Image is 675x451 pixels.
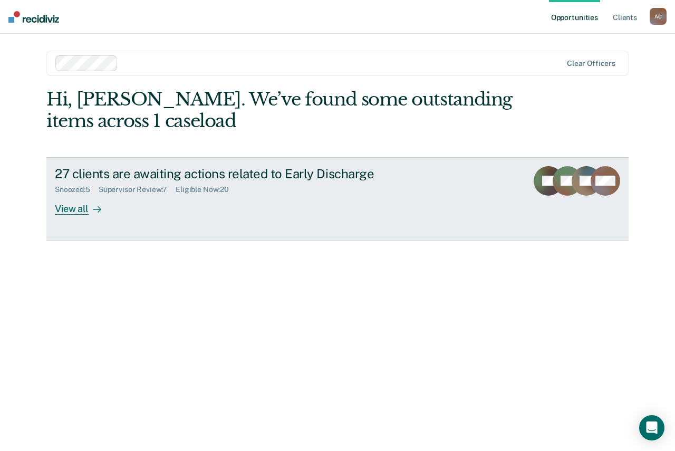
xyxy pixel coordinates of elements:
[650,8,667,25] div: A C
[567,59,615,68] div: Clear officers
[639,415,664,440] div: Open Intercom Messenger
[650,8,667,25] button: AC
[176,185,237,194] div: Eligible Now : 20
[55,194,114,215] div: View all
[8,11,59,23] img: Recidiviz
[55,166,425,181] div: 27 clients are awaiting actions related to Early Discharge
[99,185,176,194] div: Supervisor Review : 7
[46,157,629,241] a: 27 clients are awaiting actions related to Early DischargeSnoozed:5Supervisor Review:7Eligible No...
[46,89,512,132] div: Hi, [PERSON_NAME]. We’ve found some outstanding items across 1 caseload
[55,185,99,194] div: Snoozed : 5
